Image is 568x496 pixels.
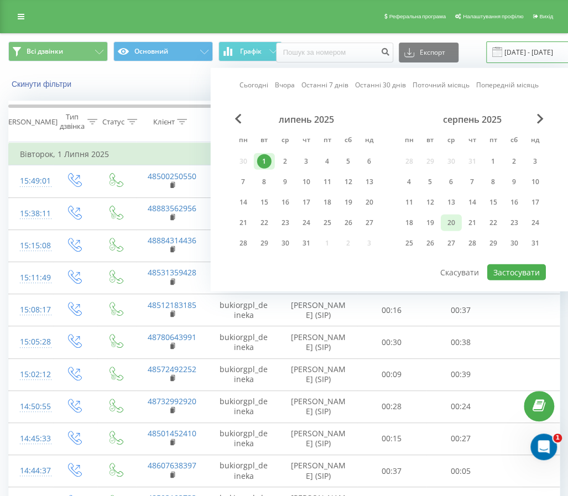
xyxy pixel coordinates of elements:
div: 16 [278,195,293,210]
div: 5 [423,175,437,189]
span: Графік [240,48,262,55]
td: [PERSON_NAME] (SIP) [280,390,357,422]
td: bukiorgpl_deineka [208,262,280,294]
a: 48883562956 [148,203,196,213]
div: ср 13 серп 2025 р. [441,194,462,211]
span: Реферальна програма [389,13,446,19]
a: Попередній місяць [476,80,539,90]
div: 14:44:37 [20,460,42,482]
div: вт 26 серп 2025 р. [420,235,441,252]
div: пн 28 лип 2025 р. [233,235,254,252]
div: 25 [320,216,335,230]
div: сб 12 лип 2025 р. [338,174,359,190]
div: 1 [486,154,501,169]
td: [PERSON_NAME] (SIP) [280,294,357,326]
div: 15:11:49 [20,267,42,289]
div: вт 15 лип 2025 р. [254,194,275,211]
a: 48732992920 [148,396,196,406]
abbr: вівторок [422,133,439,149]
div: 15:49:01 [20,170,42,192]
abbr: понеділок [401,133,418,149]
div: пн 18 серп 2025 р. [399,215,420,231]
span: Вихід [539,13,553,19]
div: 8 [486,175,501,189]
div: чт 10 лип 2025 р. [296,174,317,190]
div: нд 10 серп 2025 р. [525,174,546,190]
div: 10 [299,175,314,189]
div: 28 [236,236,251,250]
div: 15:05:28 [20,331,42,353]
div: 1 [257,154,272,169]
div: 15 [486,195,501,210]
div: 7 [465,175,480,189]
div: нд 17 серп 2025 р. [525,194,546,211]
span: Всі дзвінки [27,47,63,56]
a: 48572492252 [148,364,196,374]
div: пт 8 серп 2025 р. [483,174,504,190]
td: bukiorgpl_deineka [208,294,280,326]
div: 30 [507,236,522,250]
span: Next Month [537,114,544,124]
button: Всі дзвінки [8,41,108,61]
div: нд 24 серп 2025 р. [525,215,546,231]
div: ср 20 серп 2025 р. [441,215,462,231]
button: Графік [218,41,282,61]
td: [PERSON_NAME] (SIP) [280,358,357,390]
div: сб 9 серп 2025 р. [504,174,525,190]
div: чт 3 лип 2025 р. [296,153,317,170]
button: Основний [113,41,213,61]
div: 6 [444,175,458,189]
div: вт 12 серп 2025 р. [420,194,441,211]
td: bukiorgpl_deineka [208,455,280,487]
div: 19 [341,195,356,210]
td: bukiorgpl_deineka [208,390,280,422]
div: 26 [341,216,356,230]
div: пт 25 лип 2025 р. [317,215,338,231]
abbr: четвер [298,133,315,149]
a: 48607638397 [148,460,196,471]
div: 2 [507,154,522,169]
div: 8 [257,175,272,189]
div: ср 2 лип 2025 р. [275,153,296,170]
div: чт 28 серп 2025 р. [462,235,483,252]
div: чт 21 серп 2025 р. [462,215,483,231]
div: ср 23 лип 2025 р. [275,215,296,231]
div: 27 [362,216,377,230]
div: пн 4 серп 2025 р. [399,174,420,190]
td: [PERSON_NAME] (SIP) [280,455,357,487]
div: чт 7 серп 2025 р. [462,174,483,190]
div: 15:38:11 [20,203,42,224]
div: вт 22 лип 2025 р. [254,215,275,231]
div: 14 [236,195,251,210]
td: bukiorgpl_deineka [208,165,280,197]
div: 14:50:55 [20,396,42,417]
td: bukiorgpl_deineka [208,229,280,262]
button: Скасувати [434,264,485,280]
div: 11 [320,175,335,189]
td: [PERSON_NAME] (SIP) [280,326,357,358]
div: 3 [528,154,543,169]
abbr: неділя [361,133,378,149]
abbr: середа [443,133,460,149]
td: 00:27 [426,422,496,455]
div: липень 2025 [233,114,380,125]
div: сб 30 серп 2025 р. [504,235,525,252]
div: 2 [278,154,293,169]
div: 6 [362,154,377,169]
div: 19 [423,216,437,230]
div: 26 [423,236,437,250]
button: Експорт [399,43,458,62]
div: сб 19 лип 2025 р. [338,194,359,211]
div: 29 [257,236,272,250]
div: 18 [402,216,416,230]
div: чт 17 лип 2025 р. [296,194,317,211]
div: пт 15 серп 2025 р. [483,194,504,211]
div: 3 [299,154,314,169]
abbr: п’ятниця [485,133,502,149]
div: вт 29 лип 2025 р. [254,235,275,252]
abbr: субота [506,133,523,149]
td: 00:16 [357,294,426,326]
div: 27 [444,236,458,250]
iframe: Intercom live chat [530,434,557,460]
a: 48531359428 [148,267,196,278]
